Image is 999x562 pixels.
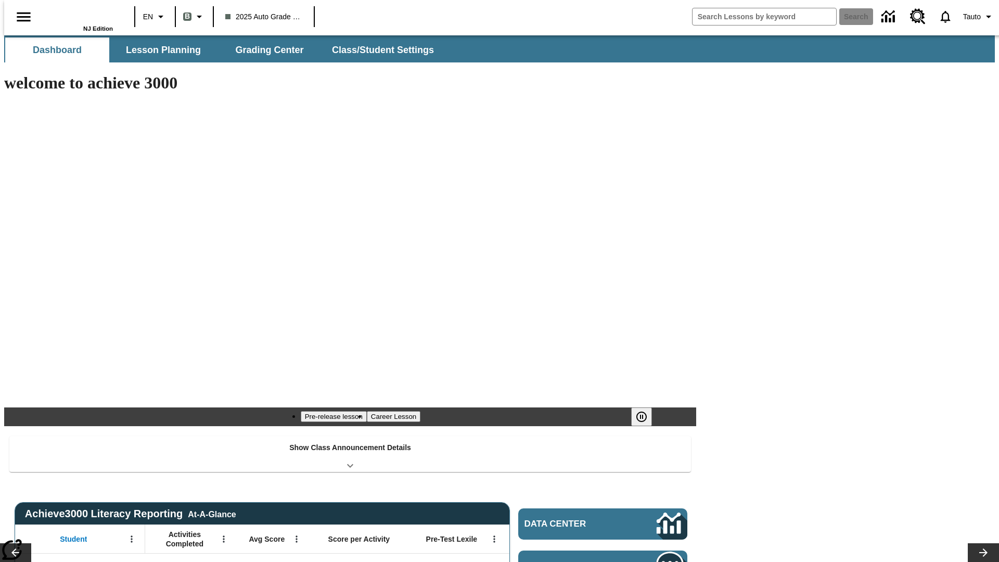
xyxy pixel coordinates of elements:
[179,7,210,26] button: Boost Class color is gray green. Change class color
[185,10,190,23] span: B
[932,3,959,30] a: Notifications
[289,442,411,453] p: Show Class Announcement Details
[486,531,502,547] button: Open Menu
[631,407,652,426] button: Pause
[25,508,236,520] span: Achieve3000 Literacy Reporting
[9,436,691,472] div: Show Class Announcement Details
[124,531,139,547] button: Open Menu
[111,37,215,62] button: Lesson Planning
[426,534,478,544] span: Pre-Test Lexile
[249,534,285,544] span: Avg Score
[138,7,172,26] button: Language: EN, Select a language
[959,7,999,26] button: Profile/Settings
[5,37,109,62] button: Dashboard
[217,37,322,62] button: Grading Center
[83,25,113,32] span: NJ Edition
[45,4,113,32] div: Home
[963,11,981,22] span: Tauto
[875,3,904,31] a: Data Center
[4,73,696,93] h1: welcome to achieve 3000
[524,519,622,529] span: Data Center
[367,411,420,422] button: Slide 2 Career Lesson
[289,531,304,547] button: Open Menu
[324,37,442,62] button: Class/Student Settings
[8,2,39,32] button: Open side menu
[328,534,390,544] span: Score per Activity
[4,35,995,62] div: SubNavbar
[693,8,836,25] input: search field
[60,534,87,544] span: Student
[225,11,302,22] span: 2025 Auto Grade 1 B
[150,530,219,548] span: Activities Completed
[301,411,367,422] button: Slide 1 Pre-release lesson
[904,3,932,31] a: Resource Center, Will open in new tab
[216,531,232,547] button: Open Menu
[631,407,662,426] div: Pause
[143,11,153,22] span: EN
[45,5,113,25] a: Home
[188,508,236,519] div: At-A-Glance
[518,508,687,540] a: Data Center
[4,37,443,62] div: SubNavbar
[968,543,999,562] button: Lesson carousel, Next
